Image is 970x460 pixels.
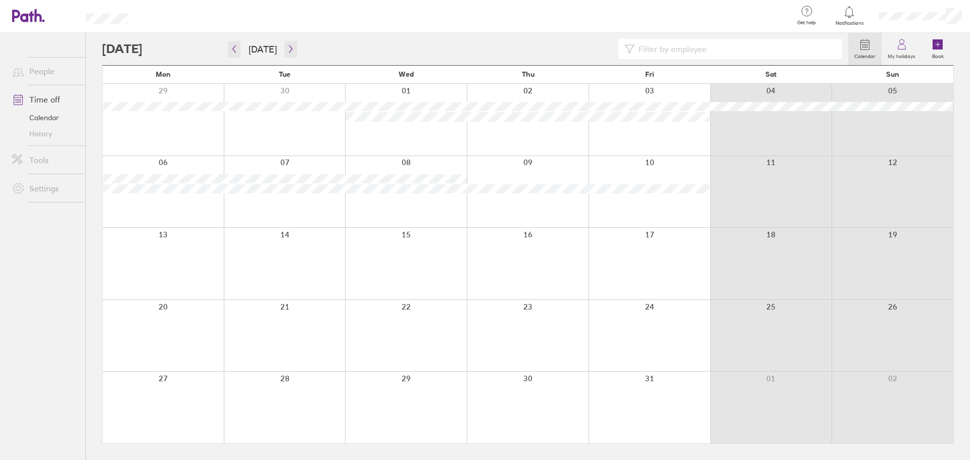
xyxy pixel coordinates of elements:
[4,126,85,142] a: History
[4,178,85,198] a: Settings
[848,50,882,60] label: Calendar
[4,150,85,170] a: Tools
[635,39,836,59] input: Filter by employee
[522,70,535,78] span: Thu
[922,33,954,65] a: Book
[833,5,866,26] a: Notifications
[399,70,414,78] span: Wed
[790,20,823,26] span: Get help
[645,70,654,78] span: Fri
[882,33,922,65] a: My holidays
[882,50,922,60] label: My holidays
[765,70,777,78] span: Sat
[848,33,882,65] a: Calendar
[4,89,85,110] a: Time off
[833,20,866,26] span: Notifications
[240,41,285,58] button: [DATE]
[4,110,85,126] a: Calendar
[4,61,85,81] a: People
[156,70,171,78] span: Mon
[279,70,290,78] span: Tue
[926,50,950,60] label: Book
[886,70,899,78] span: Sun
